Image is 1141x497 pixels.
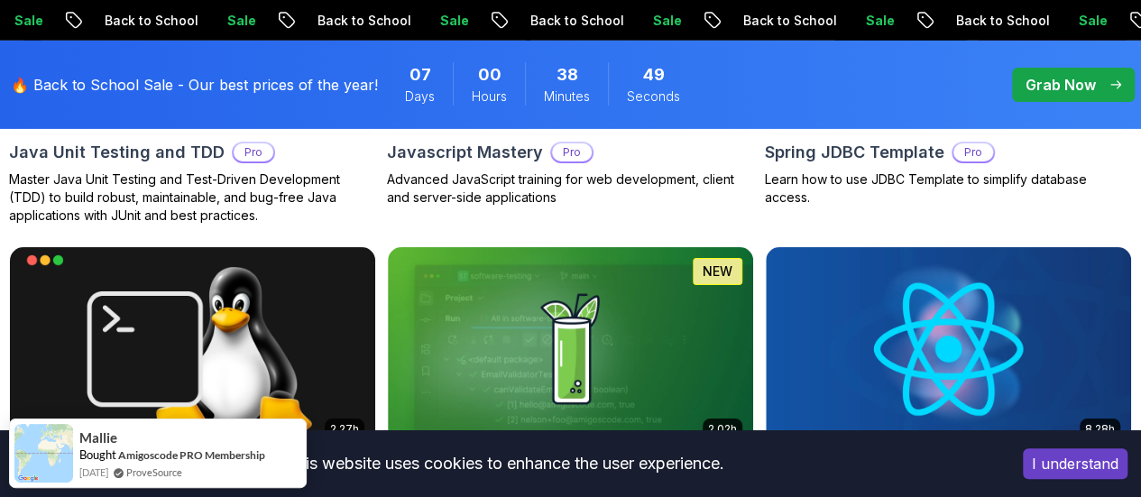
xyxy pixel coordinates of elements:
[11,74,378,96] p: 🔥 Back to School Sale - Our best prices of the year!
[79,447,116,462] span: Bought
[118,448,265,462] a: Amigoscode PRO Membership
[9,140,225,165] h2: Java Unit Testing and TDD
[14,444,996,483] div: This website uses cookies to enhance the user experience.
[303,12,426,30] p: Back to School
[544,87,590,106] span: Minutes
[387,170,754,207] p: Advanced JavaScript training for web development, client and server-side applications
[388,247,753,452] img: Mockito & Java Unit Testing card
[765,140,944,165] h2: Spring JDBC Template
[1026,74,1096,96] p: Grab Now
[703,262,732,281] p: NEW
[851,12,909,30] p: Sale
[234,143,273,161] p: Pro
[79,430,117,446] span: Mallie
[627,87,680,106] span: Seconds
[516,12,639,30] p: Back to School
[766,247,1131,452] img: React JS Developer Guide card
[643,62,665,87] span: 49 Seconds
[126,465,182,480] a: ProveSource
[639,12,696,30] p: Sale
[9,170,376,225] p: Master Java Unit Testing and Test-Driven Development (TDD) to build robust, maintainable, and bug...
[472,87,507,106] span: Hours
[387,140,543,165] h2: Javascript Mastery
[552,143,592,161] p: Pro
[330,422,359,437] p: 2.27h
[478,62,501,87] span: 0 Hours
[942,12,1064,30] p: Back to School
[90,12,213,30] p: Back to School
[14,424,73,483] img: provesource social proof notification image
[213,12,271,30] p: Sale
[953,143,993,161] p: Pro
[405,87,435,106] span: Days
[1023,448,1127,479] button: Accept cookies
[765,170,1132,207] p: Learn how to use JDBC Template to simplify database access.
[1085,422,1115,437] p: 8.28h
[10,247,375,452] img: Linux for Professionals card
[409,62,431,87] span: 7 Days
[426,12,483,30] p: Sale
[1064,12,1122,30] p: Sale
[729,12,851,30] p: Back to School
[79,465,108,480] span: [DATE]
[708,422,737,437] p: 2.02h
[557,62,578,87] span: 38 Minutes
